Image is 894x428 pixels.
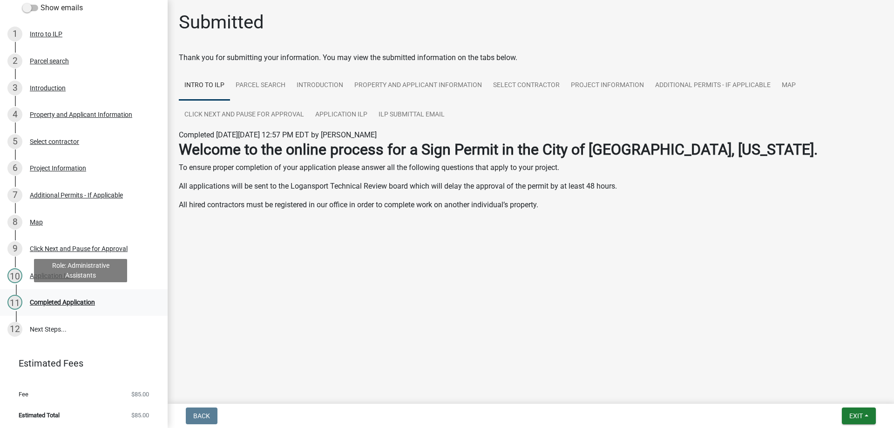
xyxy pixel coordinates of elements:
[30,165,86,171] div: Project Information
[186,408,217,424] button: Back
[30,111,132,118] div: Property and Applicant Information
[30,299,95,306] div: Completed Application
[7,354,153,373] a: Estimated Fees
[373,100,450,130] a: ILP Submittal Email
[7,134,22,149] div: 5
[7,54,22,68] div: 2
[19,412,60,418] span: Estimated Total
[30,138,79,145] div: Select contractor
[131,412,149,418] span: $85.00
[7,107,22,122] div: 4
[488,71,565,101] a: Select contractor
[7,241,22,256] div: 9
[179,181,883,192] p: All applications will be sent to the Logansport Technical Review board which will delay the appro...
[291,71,349,101] a: Introduction
[7,322,22,337] div: 12
[565,71,650,101] a: Project Information
[7,268,22,283] div: 10
[230,71,291,101] a: Parcel search
[179,141,818,158] strong: Welcome to the online process for a Sign Permit in the City of [GEOGRAPHIC_DATA], [US_STATE].
[19,391,28,397] span: Fee
[849,412,863,420] span: Exit
[7,161,22,176] div: 6
[7,27,22,41] div: 1
[22,2,83,14] label: Show emails
[193,412,210,420] span: Back
[34,259,127,282] div: Role: Administrative Assistants
[30,58,69,64] div: Parcel search
[30,192,123,198] div: Additional Permits - If Applicable
[7,295,22,310] div: 11
[30,245,128,252] div: Click Next and Pause for Approval
[349,71,488,101] a: Property and Applicant Information
[30,85,66,91] div: Introduction
[310,100,373,130] a: Application ILP
[7,81,22,95] div: 3
[30,219,43,225] div: Map
[30,31,62,37] div: Intro to ILP
[179,130,377,139] span: Completed [DATE][DATE] 12:57 PM EDT by [PERSON_NAME]
[776,71,801,101] a: Map
[842,408,876,424] button: Exit
[30,272,74,279] div: Application ILP
[179,52,883,63] div: Thank you for submitting your information. You may view the submitted information on the tabs below.
[7,215,22,230] div: 8
[7,188,22,203] div: 7
[179,100,310,130] a: Click Next and Pause for Approval
[179,199,883,211] p: All hired contractors must be registered in our office in order to complete work on another indiv...
[650,71,776,101] a: Additional Permits - If Applicable
[179,11,264,34] h1: Submitted
[179,71,230,101] a: Intro to ILP
[179,162,883,173] p: To ensure proper completion of your application please answer all the following questions that ap...
[131,391,149,397] span: $85.00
